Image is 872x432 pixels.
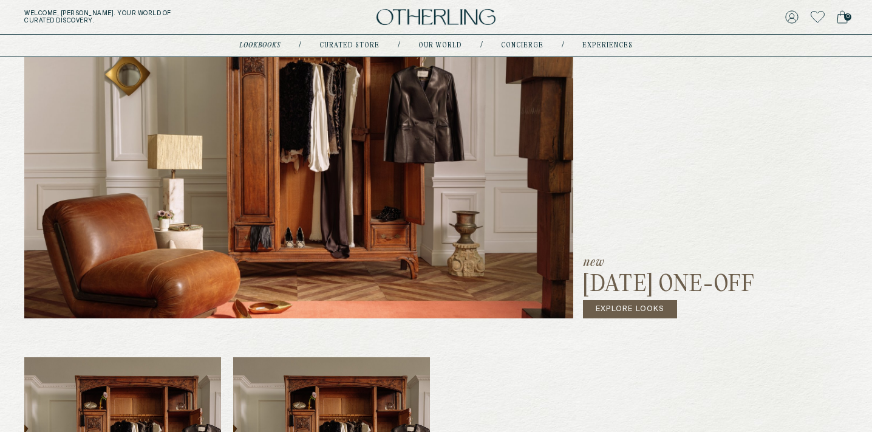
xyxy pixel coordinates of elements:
[299,41,301,50] div: /
[583,256,755,269] p: new
[398,41,400,50] div: /
[239,43,281,49] a: lookbooks
[24,10,271,24] h5: Welcome, [PERSON_NAME] . Your world of curated discovery.
[837,9,848,26] a: 0
[583,300,677,318] a: Explore Looks
[376,9,496,26] img: logo
[583,271,755,300] h3: [DATE] One-off
[418,43,462,49] a: Our world
[562,41,564,50] div: /
[24,16,573,318] img: past lookbook
[319,43,380,49] a: Curated store
[582,43,633,49] a: experiences
[501,43,543,49] a: concierge
[480,41,483,50] div: /
[844,13,851,21] span: 0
